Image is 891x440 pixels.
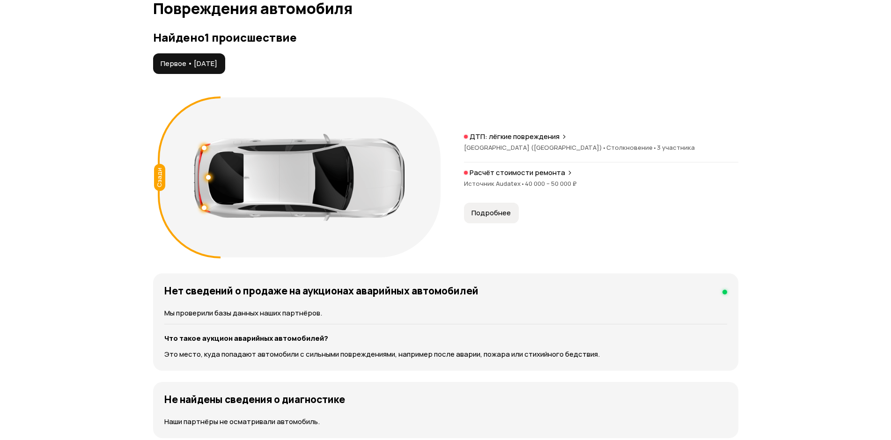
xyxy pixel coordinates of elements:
[164,285,479,297] h4: Нет сведений о продаже на аукционах аварийных автомобилей
[470,168,565,177] p: Расчёт стоимости ремонта
[154,164,165,191] div: Сзади
[653,143,657,152] span: •
[164,417,727,427] p: Наши партнёры не осматривали автомобиль.
[164,308,727,318] p: Мы проверили базы данных наших партнёров.
[164,333,328,343] strong: Что такое аукцион аварийных автомобилей?
[464,179,525,188] span: Источник Audatex
[521,179,525,188] span: •
[153,53,225,74] button: Первое • [DATE]
[161,59,217,68] span: Первое • [DATE]
[606,143,657,152] span: Столкновение
[164,349,727,359] p: Это место, куда попадают автомобили с сильными повреждениями, например после аварии, пожара или с...
[470,132,560,141] p: ДТП: лёгкие повреждения
[464,143,606,152] span: [GEOGRAPHIC_DATA] ([GEOGRAPHIC_DATA])
[602,143,606,152] span: •
[164,393,345,405] h4: Не найдены сведения о диагностике
[525,179,577,188] span: 40 000 – 50 000 ₽
[657,143,695,152] span: 3 участника
[471,208,511,218] span: Подробнее
[153,31,738,44] h3: Найдено 1 происшествие
[464,203,519,223] button: Подробнее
